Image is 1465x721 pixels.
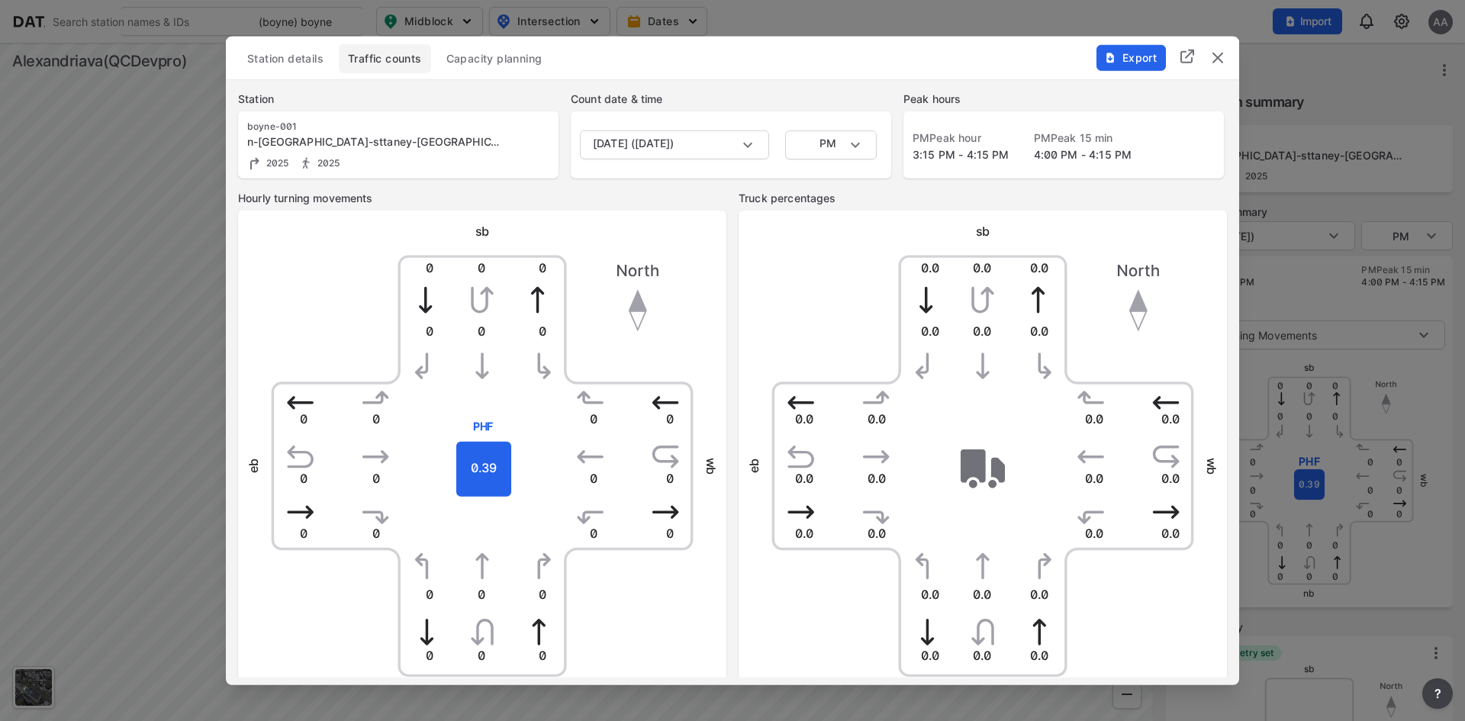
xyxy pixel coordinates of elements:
[314,157,340,169] span: 2025
[746,459,761,472] span: eb
[1431,684,1444,703] span: ?
[1422,678,1453,709] button: more
[262,157,289,169] span: 2025
[238,190,726,205] label: Hourly turning movements
[913,130,1009,145] label: PM Peak hour
[903,91,1224,106] label: Peak hours
[475,223,489,238] span: sb
[446,50,543,66] span: Capacity planning
[1034,130,1132,145] label: PM Peak 15 min
[1209,48,1227,66] button: delete
[704,457,719,474] span: wb
[247,50,324,66] span: Station details
[785,130,877,159] div: PM
[238,43,1227,72] div: basic tabs example
[1204,457,1219,474] span: wb
[247,120,499,132] div: boyne-001
[1178,47,1196,66] img: full_screen.b7bf9a36.svg
[976,223,990,238] span: sb
[1096,44,1166,70] button: Export
[246,459,261,472] span: eb
[247,134,499,149] div: n-jordan-sttaney-ave
[913,147,1009,160] span: 3:15 PM - 4:15 PM
[298,156,314,171] img: Pedestrian count
[580,130,769,159] div: [DATE] ([DATE])
[739,190,1227,205] label: Truck percentages
[1209,48,1227,66] img: close.efbf2170.svg
[571,91,891,106] label: Count date & time
[1104,51,1116,63] img: File%20-%20Download.70cf71cd.svg
[247,156,262,171] img: Turning count
[1105,50,1156,65] span: Export
[238,91,559,106] label: Station
[1034,147,1132,160] span: 4:00 PM - 4:15 PM
[348,50,422,66] span: Traffic counts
